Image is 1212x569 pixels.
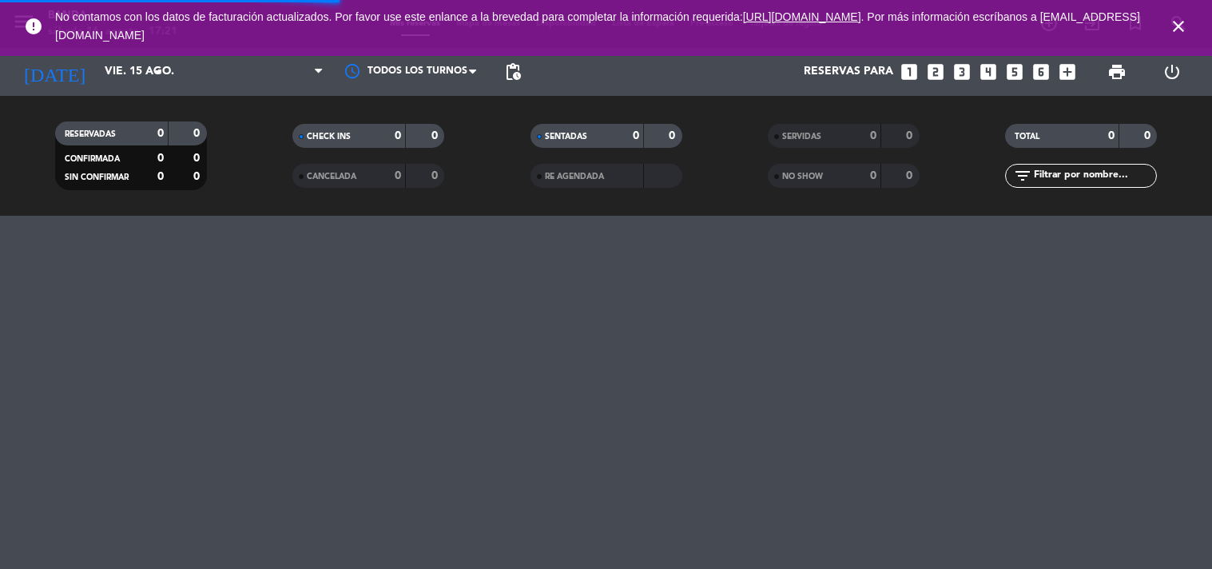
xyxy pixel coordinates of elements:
[1013,166,1032,185] i: filter_list
[1162,62,1182,82] i: power_settings_new
[55,10,1140,42] span: No contamos con los datos de facturación actualizados. Por favor use este enlance a la brevedad p...
[906,170,916,181] strong: 0
[1057,62,1078,82] i: add_box
[55,10,1140,42] a: . Por más información escríbanos a [EMAIL_ADDRESS][DOMAIN_NAME]
[804,66,893,78] span: Reservas para
[24,17,43,36] i: error
[952,62,972,82] i: looks_3
[157,171,164,182] strong: 0
[978,62,999,82] i: looks_4
[65,173,129,181] span: SIN CONFIRMAR
[193,153,203,164] strong: 0
[782,173,823,181] span: NO SHOW
[307,133,351,141] span: CHECK INS
[1032,167,1156,185] input: Filtrar por nombre...
[1144,130,1154,141] strong: 0
[633,130,639,141] strong: 0
[669,130,678,141] strong: 0
[193,128,203,139] strong: 0
[1145,48,1200,96] div: LOG OUT
[395,130,401,141] strong: 0
[743,10,861,23] a: [URL][DOMAIN_NAME]
[925,62,946,82] i: looks_two
[545,133,587,141] span: SENTADAS
[899,62,920,82] i: looks_one
[1108,130,1115,141] strong: 0
[1107,62,1127,82] span: print
[65,155,120,163] span: CONFIRMADA
[1015,133,1039,141] span: TOTAL
[431,130,441,141] strong: 0
[157,128,164,139] strong: 0
[65,130,116,138] span: RESERVADAS
[307,173,356,181] span: CANCELADA
[431,170,441,181] strong: 0
[1031,62,1051,82] i: looks_6
[782,133,821,141] span: SERVIDAS
[1169,17,1188,36] i: close
[545,173,604,181] span: RE AGENDADA
[12,54,97,90] i: [DATE]
[193,171,203,182] strong: 0
[870,170,876,181] strong: 0
[870,130,876,141] strong: 0
[157,153,164,164] strong: 0
[906,130,916,141] strong: 0
[1004,62,1025,82] i: looks_5
[503,62,523,82] span: pending_actions
[395,170,401,181] strong: 0
[149,62,168,82] i: arrow_drop_down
